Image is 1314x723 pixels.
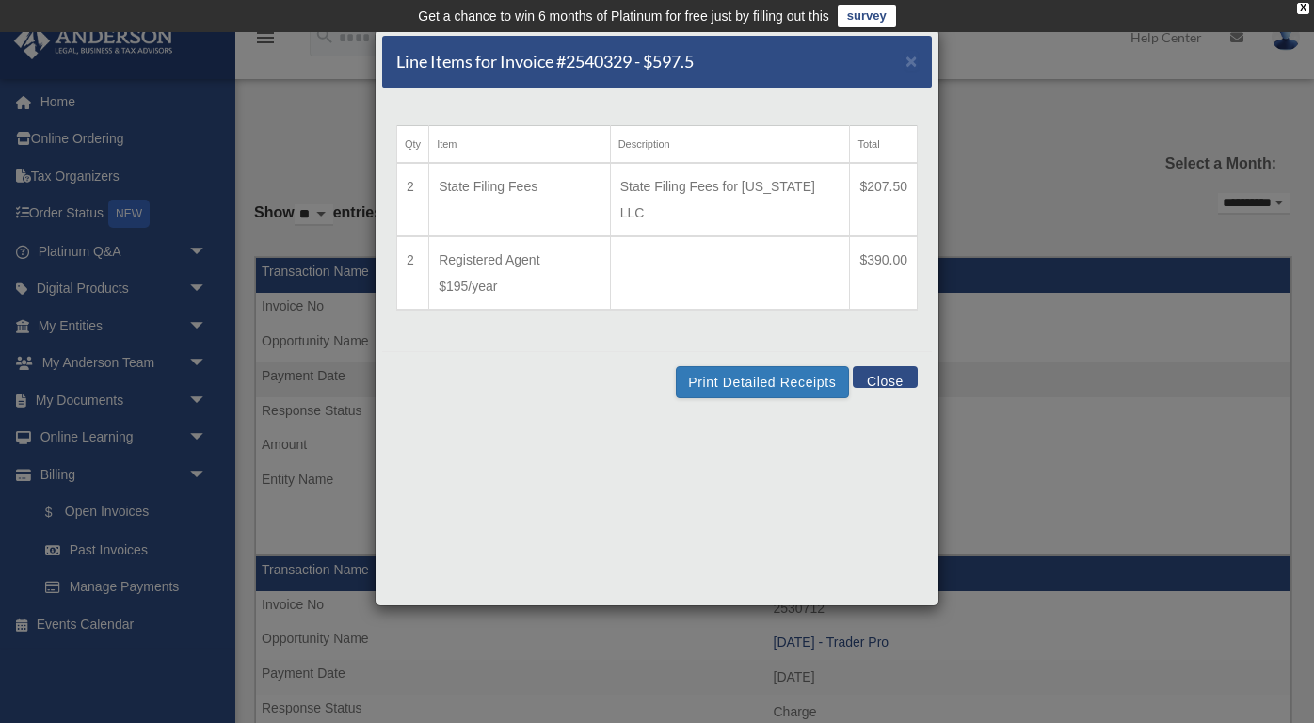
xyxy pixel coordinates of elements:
th: Item [429,126,611,164]
button: Close [853,366,918,388]
td: 2 [397,163,429,236]
span: × [905,50,918,72]
td: State Filing Fees for [US_STATE] LLC [610,163,850,236]
button: Close [905,51,918,71]
div: Get a chance to win 6 months of Platinum for free just by filling out this [418,5,829,27]
button: Print Detailed Receipts [676,366,848,398]
th: Description [610,126,850,164]
td: 2 [397,236,429,310]
td: $390.00 [850,236,918,310]
td: Registered Agent $195/year [429,236,611,310]
td: $207.50 [850,163,918,236]
div: close [1297,3,1309,14]
h5: Line Items for Invoice #2540329 - $597.5 [396,50,694,73]
a: survey [838,5,896,27]
th: Total [850,126,918,164]
td: State Filing Fees [429,163,611,236]
th: Qty [397,126,429,164]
